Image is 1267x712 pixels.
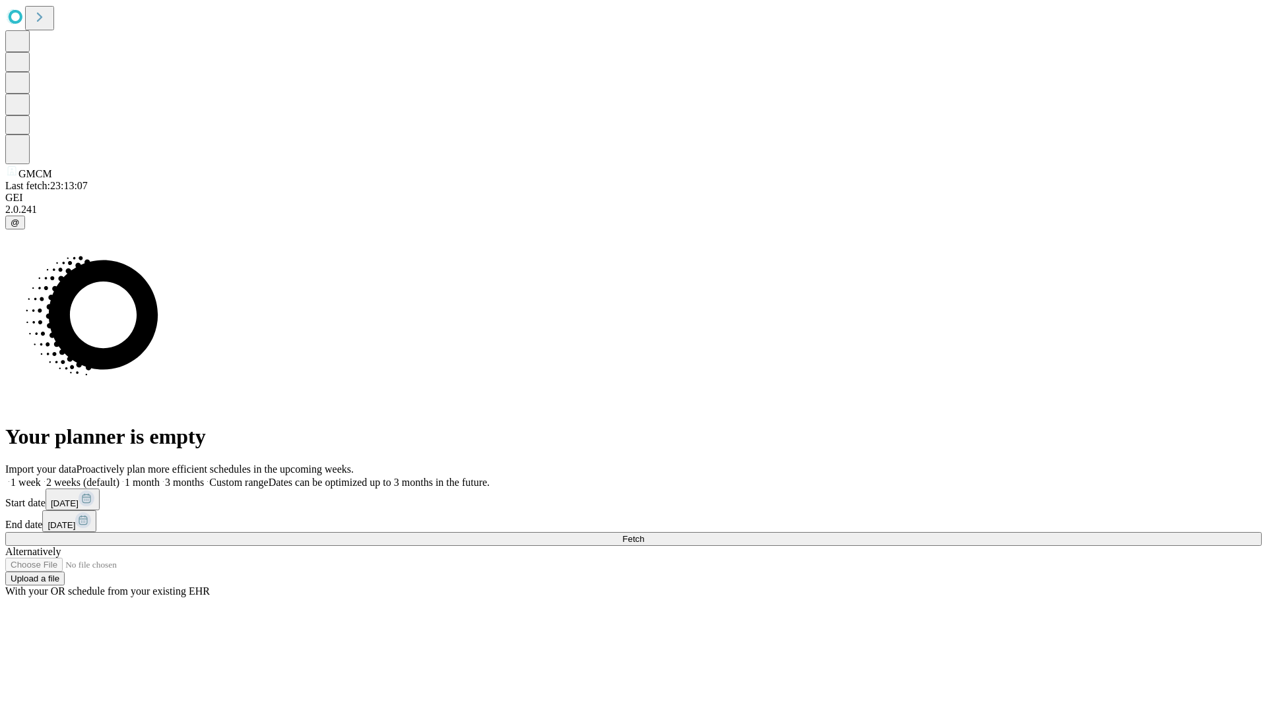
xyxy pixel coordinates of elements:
[5,572,65,585] button: Upload a file
[77,463,354,475] span: Proactively plan more efficient schedules in the upcoming weeks.
[165,477,204,488] span: 3 months
[5,532,1262,546] button: Fetch
[5,585,210,597] span: With your OR schedule from your existing EHR
[48,520,75,530] span: [DATE]
[5,510,1262,532] div: End date
[269,477,490,488] span: Dates can be optimized up to 3 months in the future.
[5,192,1262,204] div: GEI
[11,218,20,227] span: @
[46,489,100,510] button: [DATE]
[5,425,1262,449] h1: Your planner is empty
[622,534,644,544] span: Fetch
[5,180,88,191] span: Last fetch: 23:13:07
[5,463,77,475] span: Import your data
[46,477,119,488] span: 2 weeks (default)
[18,168,52,179] span: GMCM
[125,477,160,488] span: 1 month
[209,477,268,488] span: Custom range
[5,204,1262,216] div: 2.0.241
[11,477,41,488] span: 1 week
[5,489,1262,510] div: Start date
[5,546,61,557] span: Alternatively
[42,510,96,532] button: [DATE]
[5,216,25,229] button: @
[51,498,79,508] span: [DATE]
